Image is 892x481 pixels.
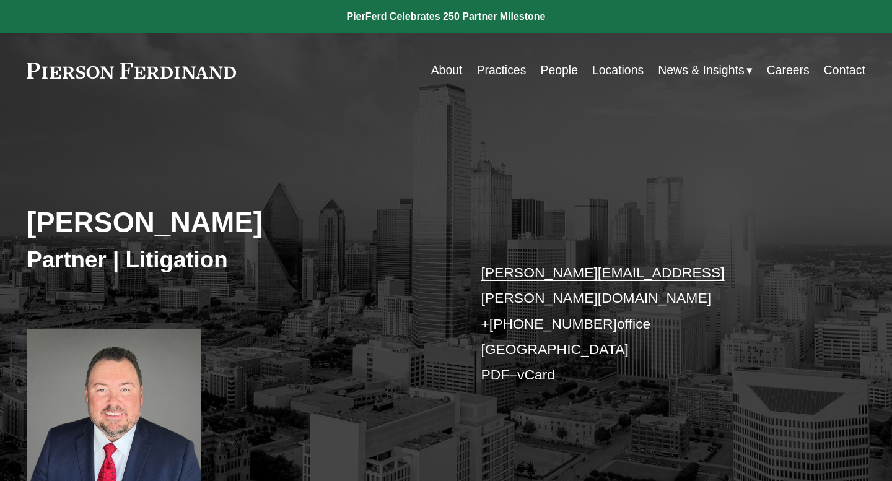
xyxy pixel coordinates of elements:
[540,58,578,82] a: People
[517,366,555,383] a: vCard
[27,206,446,240] h2: [PERSON_NAME]
[481,264,724,306] a: [PERSON_NAME][EMAIL_ADDRESS][PERSON_NAME][DOMAIN_NAME]
[658,58,752,82] a: folder dropdown
[592,58,644,82] a: Locations
[481,260,830,388] p: office [GEOGRAPHIC_DATA] –
[476,58,526,82] a: Practices
[489,316,617,332] a: [PHONE_NUMBER]
[481,316,489,332] a: +
[767,58,810,82] a: Careers
[481,366,509,383] a: PDF
[658,59,744,81] span: News & Insights
[27,246,446,274] h3: Partner | Litigation
[824,58,865,82] a: Contact
[431,58,463,82] a: About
